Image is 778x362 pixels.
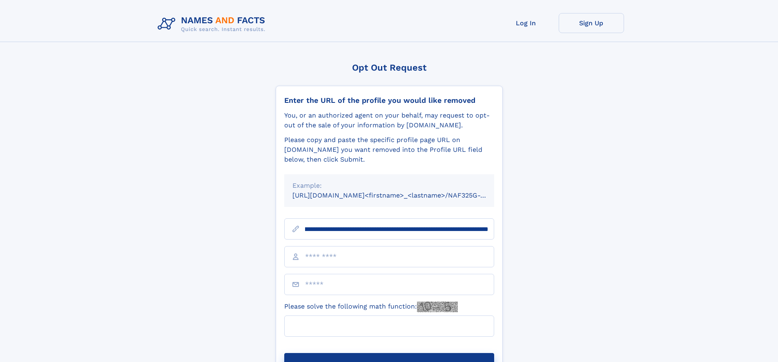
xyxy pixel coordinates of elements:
[292,191,510,199] small: [URL][DOMAIN_NAME]<firstname>_<lastname>/NAF325G-xxxxxxxx
[276,62,503,73] div: Opt Out Request
[292,181,486,191] div: Example:
[559,13,624,33] a: Sign Up
[493,13,559,33] a: Log In
[284,96,494,105] div: Enter the URL of the profile you would like removed
[284,135,494,164] div: Please copy and paste the specific profile page URL on [DOMAIN_NAME] you want removed into the Pr...
[154,13,272,35] img: Logo Names and Facts
[284,111,494,130] div: You, or an authorized agent on your behalf, may request to opt-out of the sale of your informatio...
[284,302,458,312] label: Please solve the following math function:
